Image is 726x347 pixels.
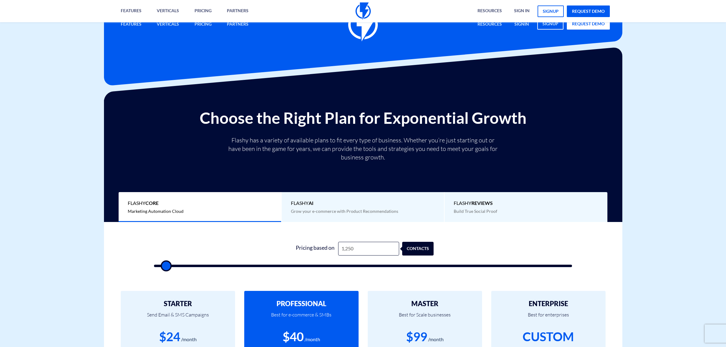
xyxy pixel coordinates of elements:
[130,300,226,307] h2: STARTER
[305,336,320,343] div: /month
[377,300,473,307] h2: MASTER
[226,136,500,162] p: Flashy has a variety of available plans to fit every type of business. Whether you’re just starti...
[523,328,574,345] div: CUSTOM
[454,200,598,207] span: Flashy
[291,209,398,214] span: Grow your e-commerce with Product Recommendations
[283,328,304,345] div: $40
[309,200,313,206] b: AI
[159,328,180,345] div: $24
[500,307,596,328] p: Best for enterprises
[473,18,506,31] a: Resources
[471,200,493,206] b: REVIEWS
[567,5,610,17] a: request demo
[510,18,534,31] a: signin
[291,200,435,207] span: Flashy
[130,307,226,328] p: Send Email & SMS Campaigns
[222,18,253,31] a: Partners
[538,5,564,17] a: signup
[152,18,184,31] a: Verticals
[567,18,610,30] a: request demo
[377,307,473,328] p: Best for Scale businesses
[253,300,349,307] h2: PROFESSIONAL
[190,18,216,31] a: Pricing
[454,209,497,214] span: Build True Social Proof
[411,242,442,256] div: contacts
[109,109,618,127] h2: Choose the Right Plan for Exponential Growth
[537,18,563,30] a: signup
[292,242,338,256] div: Pricing based on
[145,200,159,206] b: Core
[128,200,272,207] span: Flashy
[116,18,146,31] a: Features
[253,307,349,328] p: Best for e-commerce & SMBs
[128,209,184,214] span: Marketing Automation Cloud
[500,300,596,307] h2: ENTERPRISE
[181,336,197,343] div: /month
[428,336,444,343] div: /month
[406,328,427,345] div: $99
